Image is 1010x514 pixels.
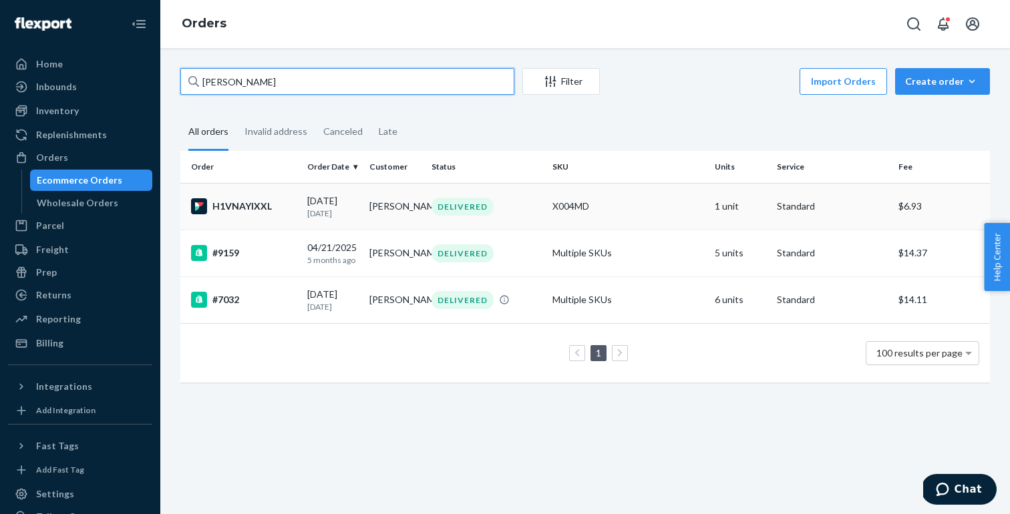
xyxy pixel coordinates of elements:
td: Multiple SKUs [547,230,709,276]
a: Add Fast Tag [8,462,152,478]
th: Order Date [302,151,364,183]
p: 5 months ago [307,254,359,266]
a: Add Integration [8,403,152,419]
th: Status [426,151,548,183]
div: H1VNAYIXXL [191,198,297,214]
a: Home [8,53,152,75]
td: [PERSON_NAME] [364,183,426,230]
a: Orders [8,147,152,168]
td: [PERSON_NAME] [364,230,426,276]
td: 1 unit [709,183,772,230]
p: Standard [777,246,888,260]
div: Orders [36,151,68,164]
button: Open notifications [930,11,957,37]
p: [DATE] [307,208,359,219]
button: Close Navigation [126,11,152,37]
div: X004MD [552,200,703,213]
div: Freight [36,243,69,256]
a: Parcel [8,215,152,236]
p: Standard [777,200,888,213]
div: Customer [369,161,421,172]
a: Billing [8,332,152,354]
div: Add Integration [36,405,96,416]
a: Freight [8,239,152,260]
button: Integrations [8,376,152,397]
div: #7032 [191,292,297,308]
p: Standard [777,293,888,306]
td: 5 units [709,230,772,276]
button: Open account menu [959,11,986,37]
th: SKU [547,151,709,183]
div: Fast Tags [36,439,79,453]
input: Search orders [180,68,514,95]
td: Multiple SKUs [547,276,709,323]
a: Prep [8,262,152,283]
a: Ecommerce Orders [30,170,153,191]
button: Filter [522,68,600,95]
button: Help Center [984,223,1010,291]
div: Prep [36,266,57,279]
a: Settings [8,483,152,505]
div: Billing [36,336,63,350]
th: Order [180,151,302,183]
th: Units [709,151,772,183]
span: 100 results per page [876,347,963,358]
div: [DATE] [307,288,359,312]
div: All orders [188,114,228,151]
div: DELIVERED [432,198,494,216]
td: $14.37 [893,230,990,276]
div: Ecommerce Orders [37,174,122,187]
div: Create order [905,75,980,88]
button: Import Orders [800,68,887,95]
button: Create order [895,68,990,95]
div: Home [36,57,63,71]
div: Canceled [323,114,363,149]
div: Integrations [36,380,92,393]
a: Returns [8,284,152,306]
img: Flexport logo [15,17,71,31]
a: Reporting [8,308,152,330]
iframe: Opens a widget where you can chat to one of our agents [923,474,997,507]
div: Add Fast Tag [36,464,84,475]
div: DELIVERED [432,291,494,309]
div: 04/21/2025 [307,241,359,266]
div: Wholesale Orders [37,196,118,210]
td: $6.93 [893,183,990,230]
ol: breadcrumbs [171,5,237,43]
th: Fee [893,151,990,183]
a: Page 1 is your current page [593,347,604,358]
p: [DATE] [307,301,359,312]
div: DELIVERED [432,244,494,262]
td: [PERSON_NAME] [364,276,426,323]
button: Fast Tags [8,435,152,457]
td: $14.11 [893,276,990,323]
a: Orders [182,16,226,31]
a: Inventory [8,100,152,121]
div: Replenishments [36,128,107,142]
div: Filter [523,75,599,88]
div: Parcel [36,219,64,232]
div: Invalid address [244,114,307,149]
div: Reporting [36,312,81,326]
div: Inventory [36,104,79,117]
a: Inbounds [8,76,152,97]
div: #9159 [191,245,297,261]
button: Open Search Box [900,11,927,37]
div: Late [379,114,397,149]
div: Settings [36,487,74,501]
div: [DATE] [307,194,359,219]
a: Replenishments [8,124,152,146]
th: Service [772,151,893,183]
a: Wholesale Orders [30,192,153,214]
div: Inbounds [36,80,77,93]
div: Returns [36,288,71,302]
td: 6 units [709,276,772,323]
